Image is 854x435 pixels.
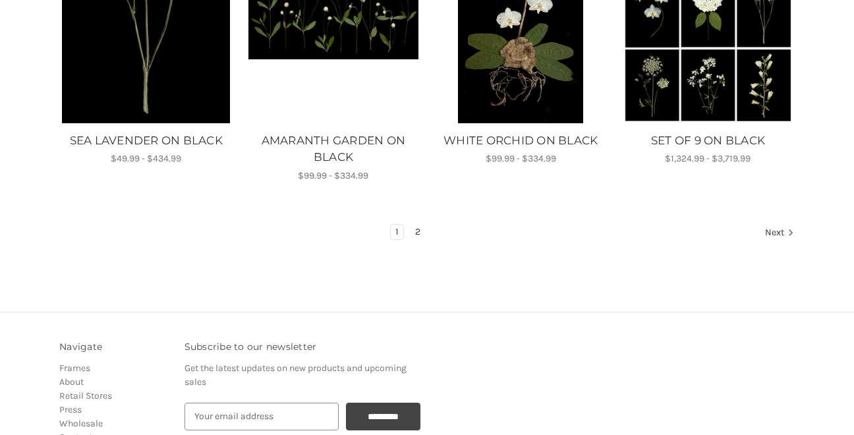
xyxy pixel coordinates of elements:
[185,361,420,389] p: Get the latest updates on new products and upcoming sales
[434,132,608,150] a: WHITE ORCHID ON BLACK, Price range from $99.99 to $334.99
[411,225,425,239] a: Page 2 of 2
[185,340,420,354] h3: Subscribe to our newsletter
[59,418,103,429] a: Wholesale
[59,224,795,243] nav: pagination
[665,153,751,164] span: $1,324.99 - $3,719.99
[59,362,90,374] a: Frames
[246,132,420,166] a: AMARANTH GARDEN ON BLACK, Price range from $99.99 to $334.99
[111,153,181,164] span: $49.99 - $434.99
[59,390,112,401] a: Retail Stores
[486,153,556,164] span: $99.99 - $334.99
[298,170,368,181] span: $99.99 - $334.99
[621,132,795,150] a: SET OF 9 ON BLACK, Price range from $1,324.99 to $3,719.99
[59,340,171,354] h3: Navigate
[59,404,82,415] a: Press
[760,225,794,242] a: Next
[185,403,339,430] input: Your email address
[59,132,233,150] a: SEA LAVENDER ON BLACK, Price range from $49.99 to $434.99
[391,225,403,239] a: Page 1 of 2
[59,376,84,388] a: About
